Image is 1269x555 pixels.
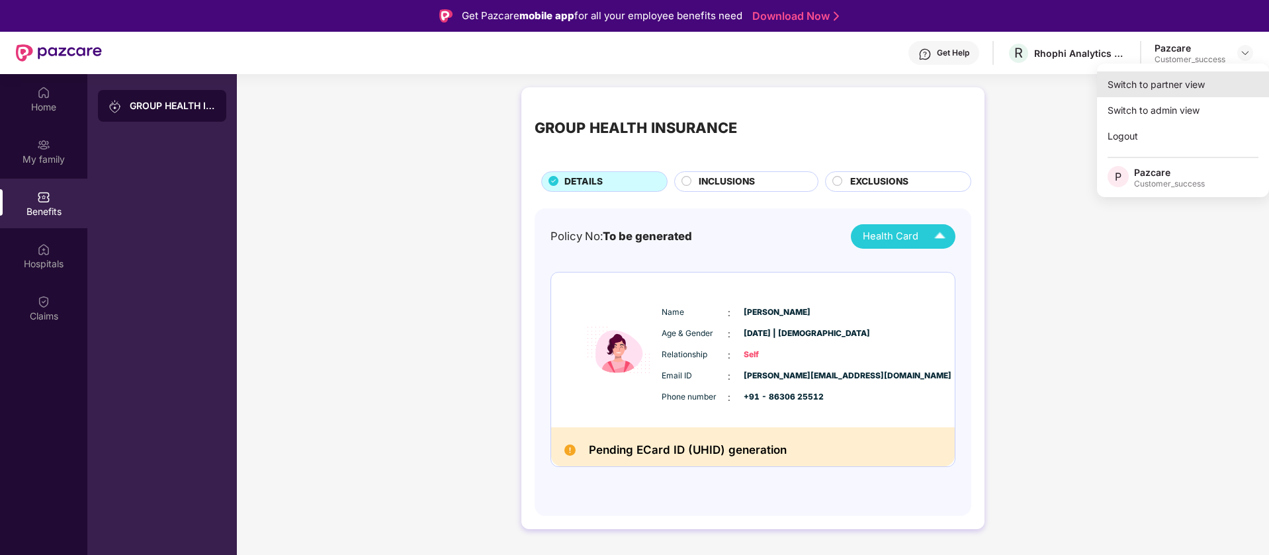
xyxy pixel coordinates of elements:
[462,8,742,24] div: Get Pazcare for all your employee benefits need
[1240,48,1250,58] img: svg+xml;base64,PHN2ZyBpZD0iRHJvcGRvd24tMzJ4MzIiIHhtbG5zPSJodHRwOi8vd3d3LnczLm9yZy8yMDAwL3N2ZyIgd2...
[834,9,839,23] img: Stroke
[1097,123,1269,149] div: Logout
[744,370,810,382] span: [PERSON_NAME][EMAIL_ADDRESS][DOMAIN_NAME]
[439,9,453,22] img: Logo
[130,99,216,112] div: GROUP HEALTH INSURANCE
[1155,54,1225,65] div: Customer_success
[662,370,728,382] span: Email ID
[1115,169,1121,185] span: P
[109,100,122,113] img: svg+xml;base64,PHN2ZyB3aWR0aD0iMjAiIGhlaWdodD0iMjAiIHZpZXdCb3g9IjAgMCAyMCAyMCIgZmlsbD0ibm9uZSIgeG...
[535,116,737,139] div: GROUP HEALTH INSURANCE
[662,306,728,319] span: Name
[928,225,951,248] img: Icuh8uwCUCF+XjCZyLQsAKiDCM9HiE6CMYmKQaPGkZKaA32CAAACiQcFBJY0IsAAAAASUVORK5CYII=
[37,191,50,204] img: svg+xml;base64,PHN2ZyBpZD0iQmVuZWZpdHMiIHhtbG5zPSJodHRwOi8vd3d3LnczLm9yZy8yMDAwL3N2ZyIgd2lkdGg9Ij...
[1034,47,1127,60] div: Rhophi Analytics LLP
[744,327,810,340] span: [DATE] | [DEMOGRAPHIC_DATA]
[744,391,810,404] span: +91 - 86306 25512
[550,228,692,245] div: Policy No:
[744,349,810,361] span: Self
[564,445,576,456] img: Pending
[1097,97,1269,123] div: Switch to admin view
[728,348,730,363] span: :
[863,229,918,244] span: Health Card
[1134,179,1205,189] div: Customer_success
[850,175,908,189] span: EXCLUSIONS
[662,349,728,361] span: Relationship
[662,327,728,340] span: Age & Gender
[728,327,730,341] span: :
[564,175,603,189] span: DETAILS
[851,224,955,249] button: Health Card
[662,391,728,404] span: Phone number
[1155,42,1225,54] div: Pazcare
[37,243,50,256] img: svg+xml;base64,PHN2ZyBpZD0iSG9zcGl0YWxzIiB4bWxucz0iaHR0cDovL3d3dy53My5vcmcvMjAwMC9zdmciIHdpZHRoPS...
[16,44,102,62] img: New Pazcare Logo
[699,175,755,189] span: INCLUSIONS
[1134,166,1205,179] div: Pazcare
[728,369,730,384] span: :
[37,86,50,99] img: svg+xml;base64,PHN2ZyBpZD0iSG9tZSIgeG1sbnM9Imh0dHA6Ly93d3cudzMub3JnLzIwMDAvc3ZnIiB3aWR0aD0iMjAiIG...
[37,138,50,151] img: svg+xml;base64,PHN2ZyB3aWR0aD0iMjAiIGhlaWdodD0iMjAiIHZpZXdCb3g9IjAgMCAyMCAyMCIgZmlsbD0ibm9uZSIgeG...
[937,48,969,58] div: Get Help
[1097,71,1269,97] div: Switch to partner view
[728,306,730,320] span: :
[519,9,574,22] strong: mobile app
[728,390,730,405] span: :
[744,306,810,319] span: [PERSON_NAME]
[918,48,932,61] img: svg+xml;base64,PHN2ZyBpZD0iSGVscC0zMngzMiIgeG1sbnM9Imh0dHA6Ly93d3cudzMub3JnLzIwMDAvc3ZnIiB3aWR0aD...
[37,295,50,308] img: svg+xml;base64,PHN2ZyBpZD0iQ2xhaW0iIHhtbG5zPSJodHRwOi8vd3d3LnczLm9yZy8yMDAwL3N2ZyIgd2lkdGg9IjIwIi...
[1014,45,1023,61] span: R
[752,9,835,23] a: Download Now
[589,441,787,460] h2: Pending ECard ID (UHID) generation
[579,286,658,415] img: icon
[603,230,692,243] span: To be generated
